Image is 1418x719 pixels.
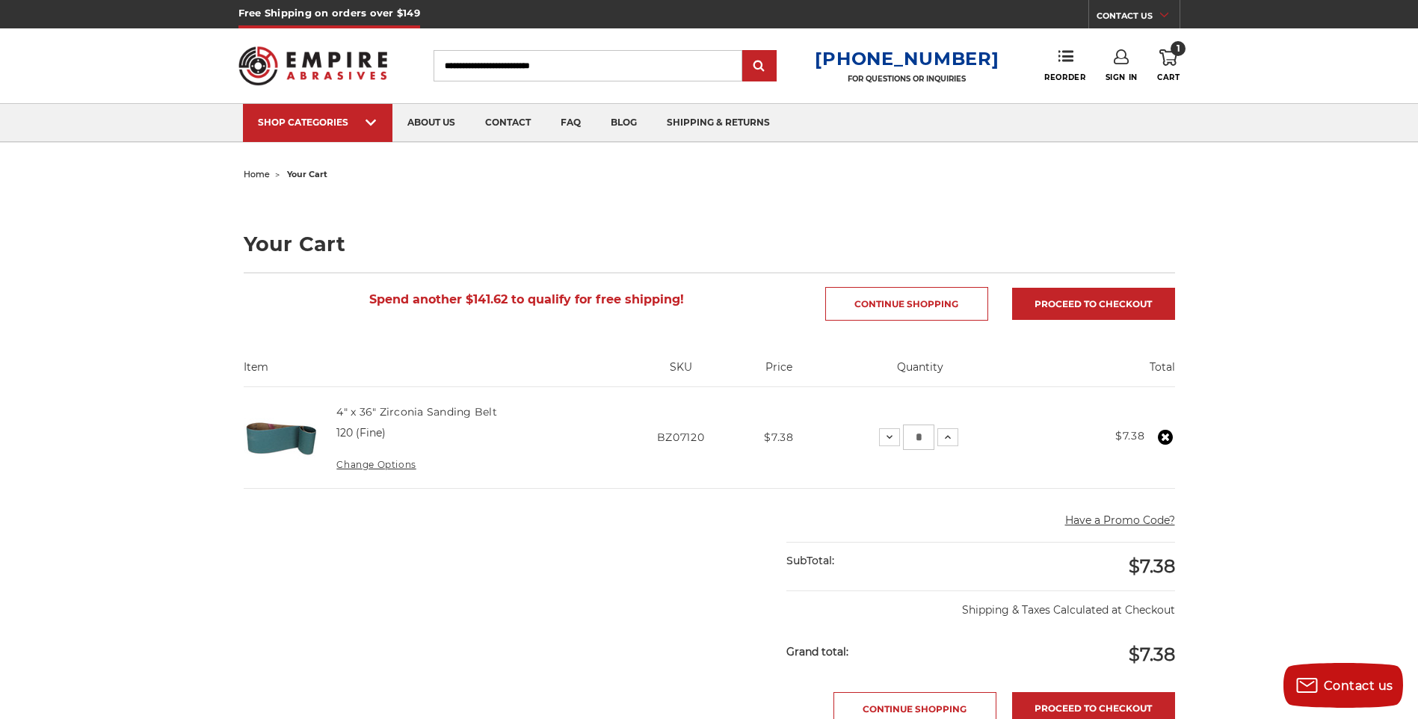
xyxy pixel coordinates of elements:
[546,104,596,142] a: faq
[657,431,705,444] span: BZ07120
[903,425,934,450] input: 4" x 36" Zirconia Sanding Belt Quantity:
[825,287,988,321] a: Continue Shopping
[1115,429,1145,442] strong: $7.38
[244,359,620,386] th: Item
[287,169,327,179] span: your cart
[764,431,794,444] span: $7.38
[244,234,1175,254] h1: Your Cart
[786,543,981,579] div: SubTotal:
[258,117,377,128] div: SHOP CATEGORIES
[1171,41,1186,56] span: 1
[620,359,742,386] th: SKU
[652,104,785,142] a: shipping & returns
[815,48,999,70] a: [PHONE_NUMBER]
[1097,7,1180,28] a: CONTACT US
[1157,72,1180,82] span: Cart
[816,359,1023,386] th: Quantity
[244,169,270,179] a: home
[815,74,999,84] p: FOR QUESTIONS OR INQUIRIES
[596,104,652,142] a: blog
[1023,359,1174,386] th: Total
[336,459,416,470] a: Change Options
[1012,288,1175,320] a: Proceed to checkout
[1106,72,1138,82] span: Sign In
[369,292,684,306] span: Spend another $141.62 to qualify for free shipping!
[1129,555,1175,577] span: $7.38
[1065,513,1175,528] button: Have a Promo Code?
[336,425,386,441] dd: 120 (Fine)
[786,590,1174,618] p: Shipping & Taxes Calculated at Checkout
[336,405,497,419] a: 4" x 36" Zirconia Sanding Belt
[742,359,816,386] th: Price
[745,52,774,81] input: Submit
[1044,49,1085,81] a: Reorder
[238,37,388,95] img: Empire Abrasives
[786,645,848,658] strong: Grand total:
[392,104,470,142] a: about us
[1157,49,1180,82] a: 1 Cart
[1283,663,1403,708] button: Contact us
[1044,72,1085,82] span: Reorder
[470,104,546,142] a: contact
[244,400,318,475] img: 4" x 36" Zirconia Sanding Belt
[1129,644,1175,665] span: $7.38
[1324,679,1393,693] span: Contact us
